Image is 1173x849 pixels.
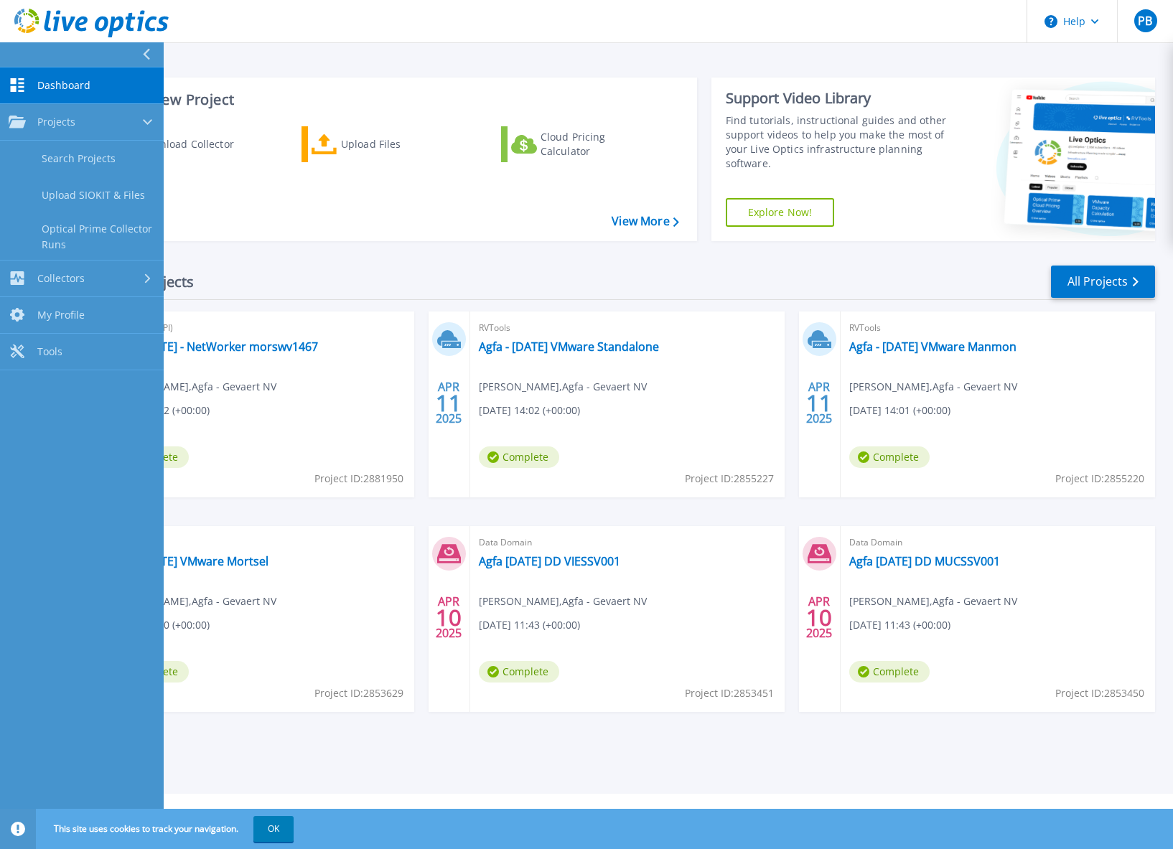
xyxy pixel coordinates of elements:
[37,116,75,128] span: Projects
[37,309,85,322] span: My Profile
[806,397,832,409] span: 11
[108,320,406,336] span: NetWorker (API)
[612,215,678,228] a: View More
[108,379,276,395] span: [PERSON_NAME] , Agfa - Gevaert NV
[37,345,62,358] span: Tools
[1051,266,1155,298] a: All Projects
[436,611,462,624] span: 10
[479,661,559,683] span: Complete
[479,320,776,336] span: RVTools
[139,130,253,159] div: Download Collector
[479,446,559,468] span: Complete
[541,130,655,159] div: Cloud Pricing Calculator
[37,272,85,285] span: Collectors
[108,554,268,568] a: Agfa - [DATE] VMware Mortsel
[1055,685,1144,701] span: Project ID: 2853450
[435,377,462,429] div: APR 2025
[849,320,1146,336] span: RVTools
[849,535,1146,550] span: Data Domain
[501,126,661,162] a: Cloud Pricing Calculator
[102,92,678,108] h3: Start a New Project
[849,339,1017,354] a: Agfa - [DATE] VMware Manmon
[479,339,659,354] a: Agfa - [DATE] VMware Standalone
[805,377,833,429] div: APR 2025
[435,591,462,644] div: APR 2025
[102,126,262,162] a: Download Collector
[805,591,833,644] div: APR 2025
[37,79,90,92] span: Dashboard
[302,126,462,162] a: Upload Files
[108,535,406,550] span: RVTools
[685,685,774,701] span: Project ID: 2853451
[1138,15,1152,27] span: PB
[39,816,294,842] span: This site uses cookies to track your navigation.
[436,397,462,409] span: 11
[479,594,647,609] span: [PERSON_NAME] , Agfa - Gevaert NV
[253,816,294,842] button: OK
[479,403,580,418] span: [DATE] 14:02 (+00:00)
[108,339,318,354] a: Agfa - [DATE] - NetWorker morswv1467
[314,471,403,487] span: Project ID: 2881950
[685,471,774,487] span: Project ID: 2855227
[1055,471,1144,487] span: Project ID: 2855220
[108,594,276,609] span: [PERSON_NAME] , Agfa - Gevaert NV
[849,554,1000,568] a: Agfa [DATE] DD MUCSSV001
[726,89,950,108] div: Support Video Library
[479,535,776,550] span: Data Domain
[726,113,950,171] div: Find tutorials, instructional guides and other support videos to help you make the most of your L...
[849,379,1017,395] span: [PERSON_NAME] , Agfa - Gevaert NV
[849,446,930,468] span: Complete
[479,617,580,633] span: [DATE] 11:43 (+00:00)
[341,130,456,159] div: Upload Files
[314,685,403,701] span: Project ID: 2853629
[479,379,647,395] span: [PERSON_NAME] , Agfa - Gevaert NV
[849,403,950,418] span: [DATE] 14:01 (+00:00)
[849,661,930,683] span: Complete
[806,611,832,624] span: 10
[479,554,620,568] a: Agfa [DATE] DD VIESSV001
[849,617,950,633] span: [DATE] 11:43 (+00:00)
[726,198,835,227] a: Explore Now!
[849,594,1017,609] span: [PERSON_NAME] , Agfa - Gevaert NV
